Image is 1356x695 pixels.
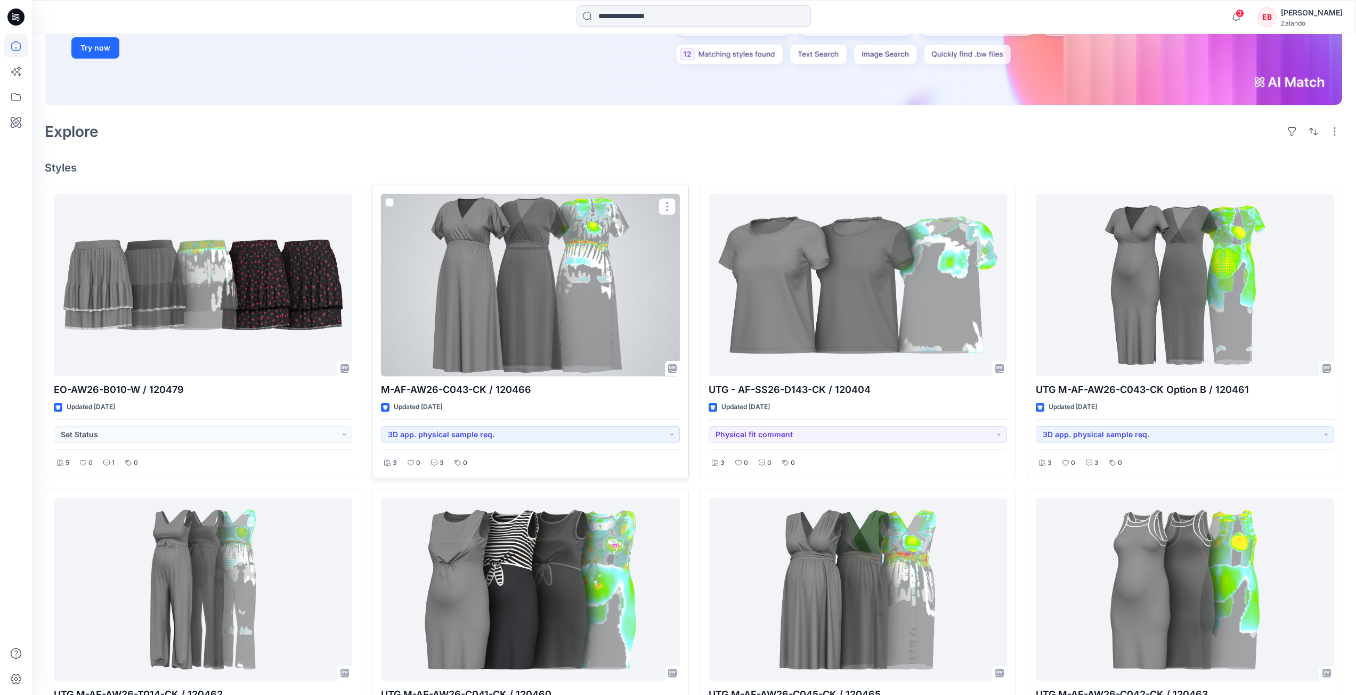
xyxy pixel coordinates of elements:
[381,382,679,397] p: M-AF-AW26-C043-CK / 120466
[416,457,420,469] p: 0
[1036,382,1334,397] p: UTG M-AF-AW26-C043-CK Option B / 120461
[440,457,444,469] p: 3
[1036,194,1334,377] a: UTG M-AF-AW26-C043-CK Option B / 120461
[71,37,119,59] button: Try now
[744,457,748,469] p: 0
[381,498,679,681] a: UTG M-AF-AW26-C041-CK / 120460
[45,161,1343,174] h4: Styles
[112,457,115,469] p: 1
[88,457,93,469] p: 0
[720,457,725,469] p: 3
[1048,457,1052,469] p: 3
[463,457,467,469] p: 0
[394,402,442,413] p: Updated [DATE]
[1071,457,1075,469] p: 0
[721,402,770,413] p: Updated [DATE]
[767,457,772,469] p: 0
[54,194,352,377] a: EO-AW26-B010-W / 120479
[709,194,1007,377] a: UTG - AF-SS26-D143-CK / 120404
[709,382,1007,397] p: UTG - AF-SS26-D143-CK / 120404
[45,123,99,140] h2: Explore
[134,457,138,469] p: 0
[1236,9,1244,18] span: 3
[393,457,397,469] p: 3
[1036,498,1334,681] a: UTG M-AF-AW26-C042-CK / 120463
[1118,457,1122,469] p: 0
[66,457,69,469] p: 5
[1257,7,1277,27] div: EB
[1094,457,1099,469] p: 3
[1281,19,1343,27] div: Zalando
[1281,6,1343,19] div: [PERSON_NAME]
[67,402,115,413] p: Updated [DATE]
[381,194,679,377] a: M-AF-AW26-C043-CK / 120466
[709,498,1007,681] a: UTG M-AF-AW26-C045-CK / 120465
[54,382,352,397] p: EO-AW26-B010-W / 120479
[1049,402,1097,413] p: Updated [DATE]
[791,457,795,469] p: 0
[54,498,352,681] a: UTG M-AF-AW26-T014-CK / 120462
